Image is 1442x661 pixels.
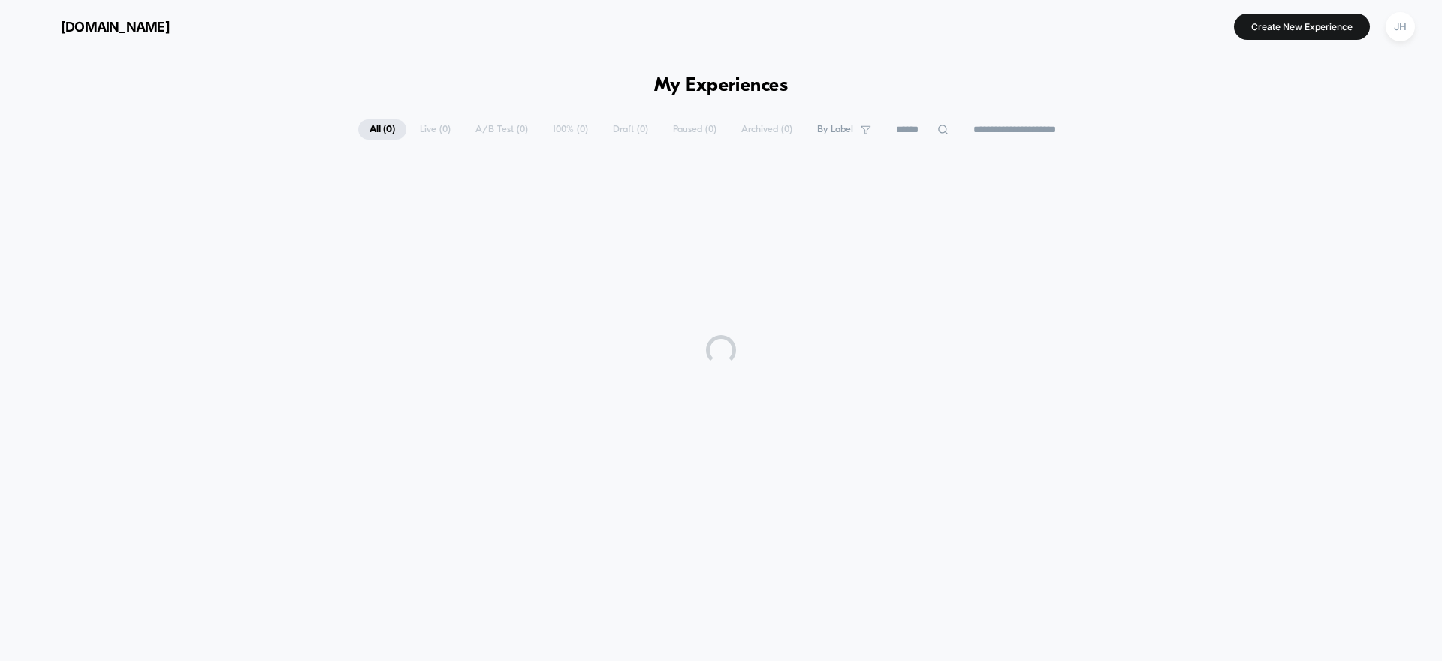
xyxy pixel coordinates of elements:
span: By Label [817,124,853,135]
button: JH [1381,11,1419,42]
h1: My Experiences [654,75,789,97]
span: All ( 0 ) [358,119,406,140]
span: [DOMAIN_NAME] [61,19,170,35]
button: [DOMAIN_NAME] [23,14,174,38]
button: Create New Experience [1234,14,1370,40]
div: JH [1386,12,1415,41]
